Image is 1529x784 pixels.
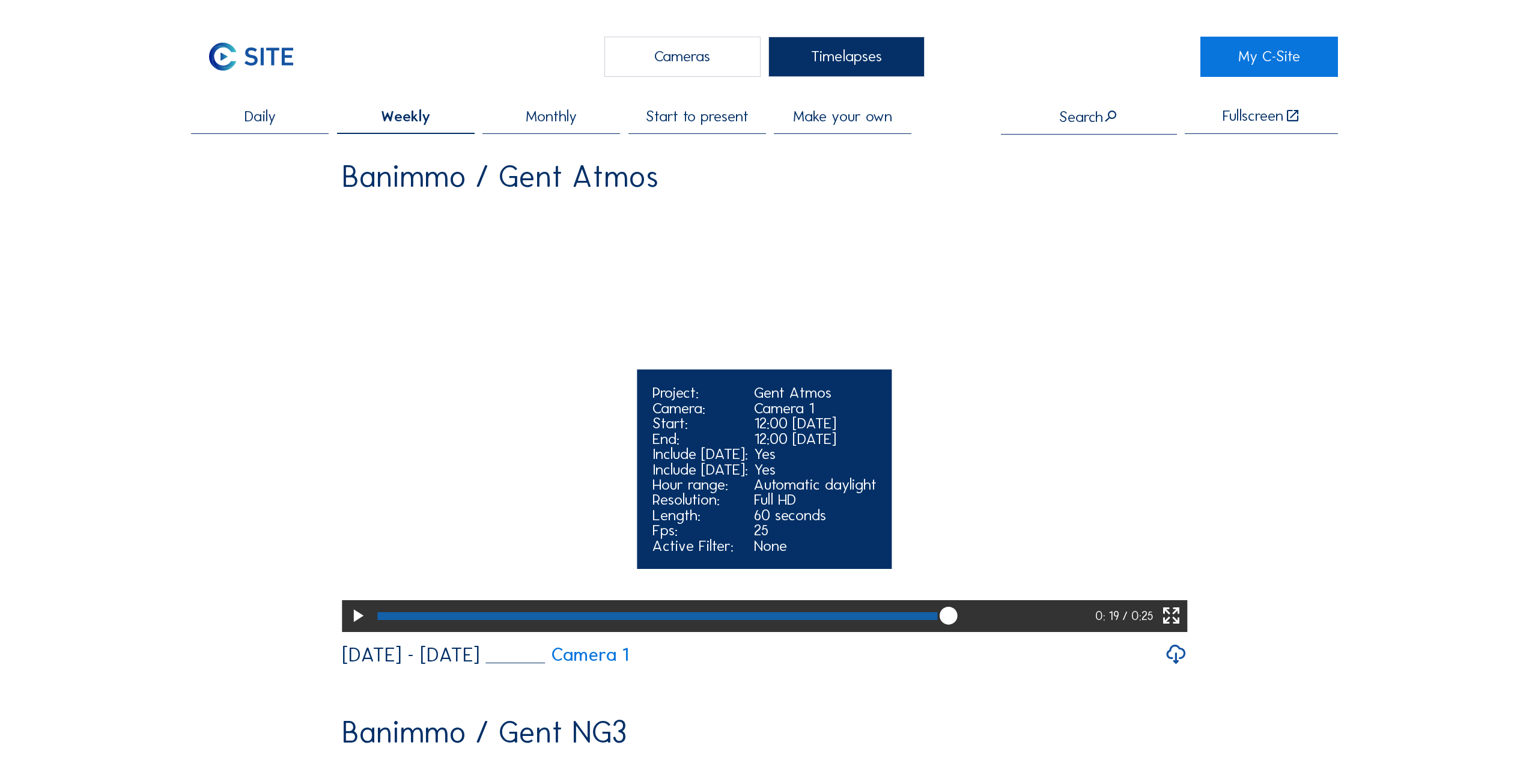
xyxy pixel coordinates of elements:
div: 60 seconds [754,508,877,523]
span: Weekly [381,109,430,124]
div: 12:00 [DATE] [754,431,877,446]
div: 25 [754,523,877,538]
div: Start: [652,416,748,431]
div: Fps: [652,523,748,538]
div: Automatic daylight [754,477,877,492]
div: / 0:25 [1122,600,1154,631]
a: C-SITE Logo [191,37,329,77]
div: Yes [754,462,877,477]
div: Fullscreen [1223,108,1283,124]
div: Timelapses [768,37,925,77]
div: Resolution: [652,492,748,507]
div: End: [652,431,748,446]
span: Make your own [793,109,892,124]
div: Full HD [754,492,877,507]
a: Camera 1 [485,646,628,664]
div: Yes [754,446,877,461]
div: Gent Atmos [754,385,877,400]
img: C-SITE Logo [191,37,311,77]
div: [DATE] - [DATE] [342,645,479,665]
div: Banimmo / Gent NG3 [342,717,627,748]
div: Cameras [604,37,761,77]
div: Banimmo / Gent Atmos [342,162,658,192]
div: Active Filter: [652,538,748,553]
div: 0: 19 [1095,600,1122,631]
div: 12:00 [DATE] [754,416,877,431]
div: Camera 1 [754,401,877,416]
div: None [754,538,877,553]
a: My C-Site [1200,37,1338,77]
div: Project: [652,385,748,400]
span: Start to present [646,109,749,124]
div: Hour range: [652,477,748,492]
div: Include [DATE]: [652,446,748,461]
div: Camera: [652,401,748,416]
span: Monthly [526,109,577,124]
video: Your browser does not support the video tag. [342,207,1187,630]
div: Include [DATE]: [652,462,748,477]
span: Daily [245,109,276,124]
div: Length: [652,508,748,523]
